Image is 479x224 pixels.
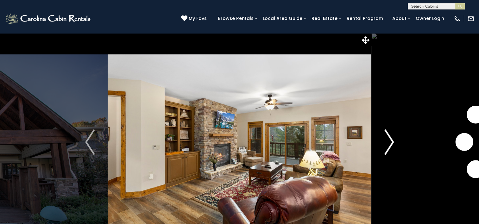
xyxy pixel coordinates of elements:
[454,15,461,22] img: phone-regular-white.png
[384,129,394,155] img: arrow
[5,12,92,25] img: White-1-2.png
[467,15,474,22] img: mail-regular-white.png
[181,15,208,22] a: My Favs
[308,14,341,23] a: Real Estate
[389,14,410,23] a: About
[413,14,447,23] a: Owner Login
[215,14,257,23] a: Browse Rentals
[343,14,386,23] a: Rental Program
[260,14,306,23] a: Local Area Guide
[189,15,207,22] span: My Favs
[85,129,95,155] img: arrow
